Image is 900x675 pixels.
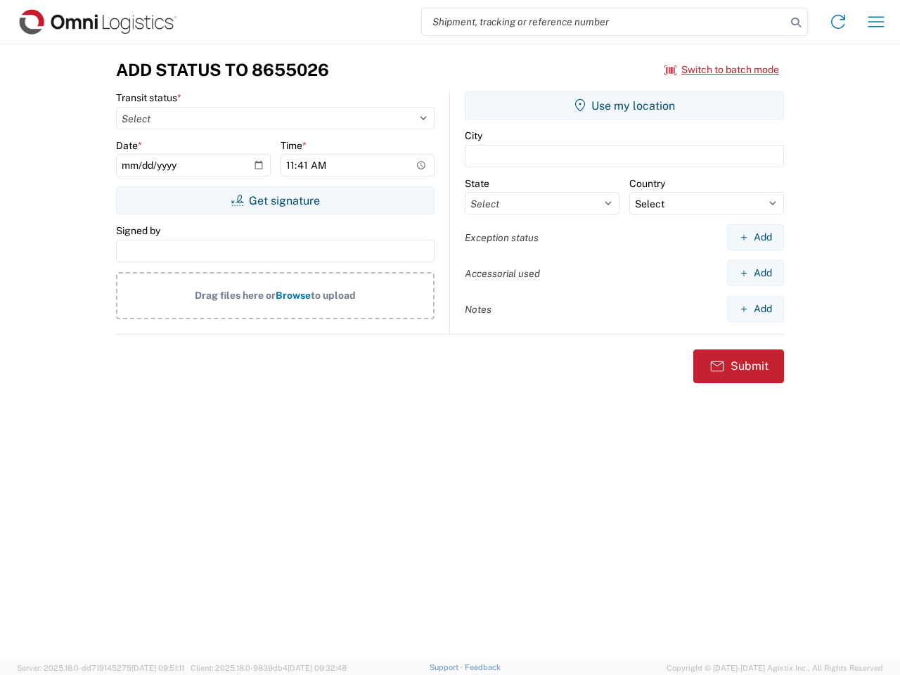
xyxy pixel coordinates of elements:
[465,231,539,244] label: Exception status
[422,8,786,35] input: Shipment, tracking or reference number
[311,290,356,301] span: to upload
[430,663,465,671] a: Support
[727,296,784,322] button: Add
[116,91,181,104] label: Transit status
[131,664,184,672] span: [DATE] 09:51:11
[465,177,489,190] label: State
[465,129,482,142] label: City
[465,91,784,120] button: Use my location
[664,58,779,82] button: Switch to batch mode
[465,663,501,671] a: Feedback
[195,290,276,301] span: Drag files here or
[17,664,184,672] span: Server: 2025.18.0-dd719145275
[693,349,784,383] button: Submit
[116,224,160,237] label: Signed by
[465,303,491,316] label: Notes
[191,664,347,672] span: Client: 2025.18.0-9839db4
[116,186,435,214] button: Get signature
[276,290,311,301] span: Browse
[465,267,540,280] label: Accessorial used
[288,664,347,672] span: [DATE] 09:32:48
[727,224,784,250] button: Add
[116,139,142,152] label: Date
[667,662,883,674] span: Copyright © [DATE]-[DATE] Agistix Inc., All Rights Reserved
[281,139,307,152] label: Time
[727,260,784,286] button: Add
[116,60,329,80] h3: Add Status to 8655026
[629,177,665,190] label: Country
